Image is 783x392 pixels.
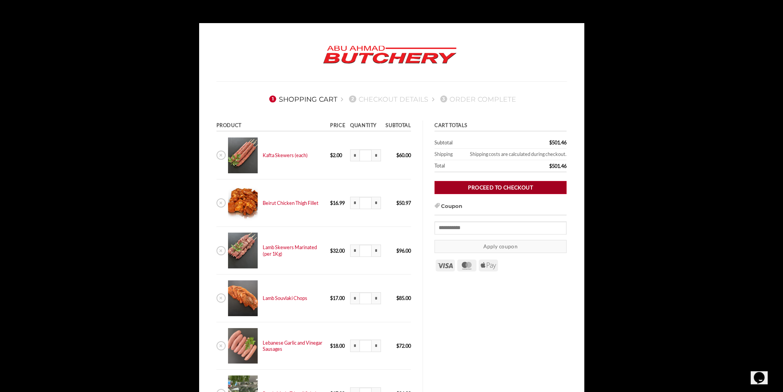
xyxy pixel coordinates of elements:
input: Product quantity [359,149,372,162]
bdi: 85.00 [396,295,411,301]
div: Payment icons [434,258,499,271]
input: Product quantity [359,197,372,209]
bdi: 32.00 [330,248,345,254]
input: Increase quantity of Lebanese Garlic and Vinegar Sausages [372,340,381,352]
img: Cart [228,185,258,221]
a: 2Checkout details [347,95,428,103]
a: Kafta Skewers (each) [263,152,308,158]
bdi: 18.00 [330,343,345,349]
th: Product [216,121,328,132]
span: $ [396,295,399,301]
img: Cart [228,280,258,316]
th: Total [434,160,502,173]
bdi: 501.46 [549,139,567,146]
nav: Checkout steps [216,89,567,109]
th: Subtotal [383,121,411,132]
button: Apply coupon [434,240,567,253]
span: 1 [269,95,276,102]
a: Lebanese Garlic and Vinegar Sausages [263,340,322,352]
span: $ [396,152,399,158]
input: Reduce quantity of Lamb Souvlaki Chops [350,292,359,305]
bdi: 2.00 [330,152,342,158]
a: Lamb Skewers Marinated (per 1Kg) [263,244,317,256]
bdi: 16.99 [330,200,345,206]
input: Increase quantity of Kafta Skewers (each) [372,149,381,162]
th: Subtotal [434,137,502,149]
span: $ [330,343,333,349]
bdi: 72.00 [396,343,411,349]
img: Abu Ahmad Butchery [317,40,463,70]
bdi: 50.97 [396,200,411,206]
bdi: 60.00 [396,152,411,158]
iframe: chat widget [751,361,775,384]
input: Reduce quantity of Beirut Chicken Thigh Fillet [350,197,359,209]
a: Remove Lamb Souvlaki Chops from cart [216,293,226,303]
input: Increase quantity of Lamb Souvlaki Chops [372,292,381,305]
th: Price [328,121,348,132]
a: Lamb Souvlaki Chops [263,295,307,301]
input: Product quantity [359,340,372,352]
span: $ [549,139,552,146]
img: Cart [228,233,258,268]
input: Increase quantity of Lamb Skewers Marinated (per 1Kg) [372,245,381,257]
span: $ [330,248,333,254]
a: Beirut Chicken Thigh Fillet [263,200,319,206]
a: Remove Lamb Skewers Marinated (per 1Kg) from cart [216,246,226,255]
h3: Coupon [434,203,567,216]
td: Shipping costs are calculated during checkout. [457,149,567,160]
bdi: 501.46 [549,163,567,169]
input: Reduce quantity of Lamb Skewers Marinated (per 1Kg) [350,245,359,257]
span: 2 [349,95,356,102]
th: Cart totals [434,121,567,132]
a: Remove Kafta Skewers (each) from cart [216,151,226,160]
bdi: 96.00 [396,248,411,254]
img: Cart [228,137,258,173]
span: $ [330,152,333,158]
input: Reduce quantity of Kafta Skewers (each) [350,149,359,162]
th: Shipping [434,149,457,160]
input: Product quantity [359,245,372,257]
th: Quantity [348,121,383,132]
img: Cart [228,328,258,364]
input: Reduce quantity of Lebanese Garlic and Vinegar Sausages [350,340,359,352]
a: Remove Beirut Chicken Thigh Fillet from cart [216,198,226,208]
span: $ [330,295,333,301]
span: $ [396,248,399,254]
span: $ [396,200,399,206]
a: 1Shopping Cart [267,95,337,103]
span: $ [396,343,399,349]
input: Product quantity [359,292,372,305]
a: Remove Lebanese Garlic and Vinegar Sausages from cart [216,341,226,350]
span: $ [330,200,333,206]
span: $ [549,163,552,169]
input: Increase quantity of Beirut Chicken Thigh Fillet [372,197,381,209]
bdi: 17.00 [330,295,345,301]
a: Proceed to checkout [434,181,567,194]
